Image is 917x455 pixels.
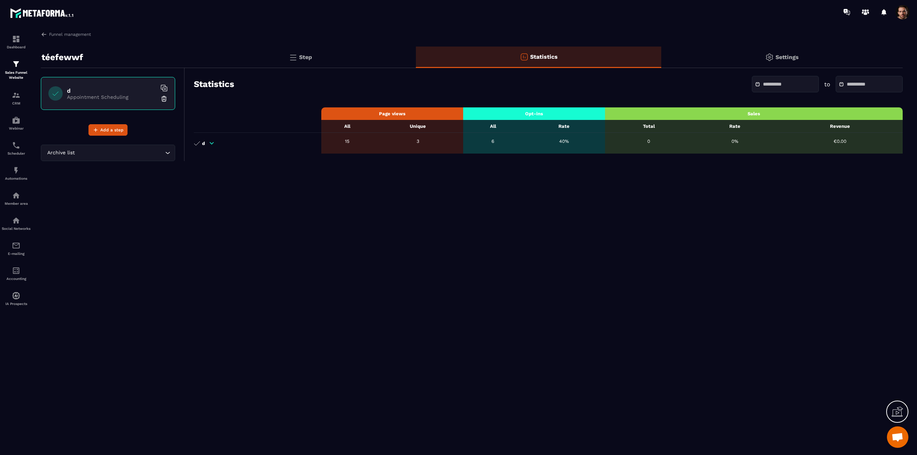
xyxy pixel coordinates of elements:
[10,6,75,19] img: logo
[12,191,20,200] img: automations
[463,107,605,120] th: Opt-ins
[2,29,30,54] a: formationformationDashboard
[289,53,297,62] img: bars.0d591741.svg
[12,141,20,150] img: scheduler
[2,111,30,136] a: automationsautomationsWebinar
[2,261,30,286] a: accountantaccountantAccounting
[776,54,799,60] p: Settings
[2,151,30,155] p: Scheduler
[2,176,30,180] p: Automations
[12,91,20,100] img: formation
[2,70,30,80] p: Sales Funnel Website
[12,116,20,125] img: automations
[12,291,20,300] img: automations
[12,166,20,175] img: automations
[467,139,519,144] div: 6
[325,139,369,144] div: 15
[523,120,605,133] th: Rate
[693,120,777,133] th: Rate
[609,139,689,144] div: 0
[526,139,601,144] div: 40%
[41,145,175,161] div: Search for option
[605,107,903,120] th: Sales
[2,277,30,281] p: Accounting
[2,136,30,161] a: schedulerschedulerScheduler
[2,101,30,105] p: CRM
[2,202,30,205] p: Member area
[194,79,234,89] h3: Statistics
[376,139,460,144] div: 3
[2,126,30,130] p: Webinar
[321,107,463,120] th: Page views
[2,211,30,236] a: social-networksocial-networkSocial Networks
[605,120,693,133] th: Total
[76,149,163,157] input: Search for option
[2,54,30,86] a: formationformationSales Funnel Website
[520,53,528,61] img: stats-o.f719a939.svg
[12,216,20,225] img: social-network
[530,53,558,60] p: Statistics
[12,266,20,275] img: accountant
[2,45,30,49] p: Dashboard
[67,94,157,100] p: Appointment Scheduling
[2,161,30,186] a: automationsautomationsAutomations
[202,141,205,146] p: d
[2,302,30,306] p: IA Prospects
[2,86,30,111] a: formationformationCRM
[88,124,128,136] button: Add a step
[41,31,47,38] img: arrow
[2,252,30,256] p: E-mailing
[12,241,20,250] img: email
[887,426,908,448] div: Open chat
[781,139,899,144] div: €0.00
[2,227,30,231] p: Social Networks
[321,120,373,133] th: All
[777,120,903,133] th: Revenue
[42,50,83,64] p: téefewwf
[696,139,774,144] div: 0%
[12,35,20,43] img: formation
[765,53,774,62] img: setting-gr.5f69749f.svg
[45,149,76,157] span: Archive list
[2,186,30,211] a: automationsautomationsMember area
[67,87,157,94] h6: d
[41,31,91,38] a: Funnel management
[299,54,312,60] p: Step
[12,60,20,68] img: formation
[2,236,30,261] a: emailemailE-mailing
[160,95,168,102] img: trash
[824,81,830,88] p: to
[100,126,124,134] span: Add a step
[373,120,463,133] th: Unique
[463,120,523,133] th: All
